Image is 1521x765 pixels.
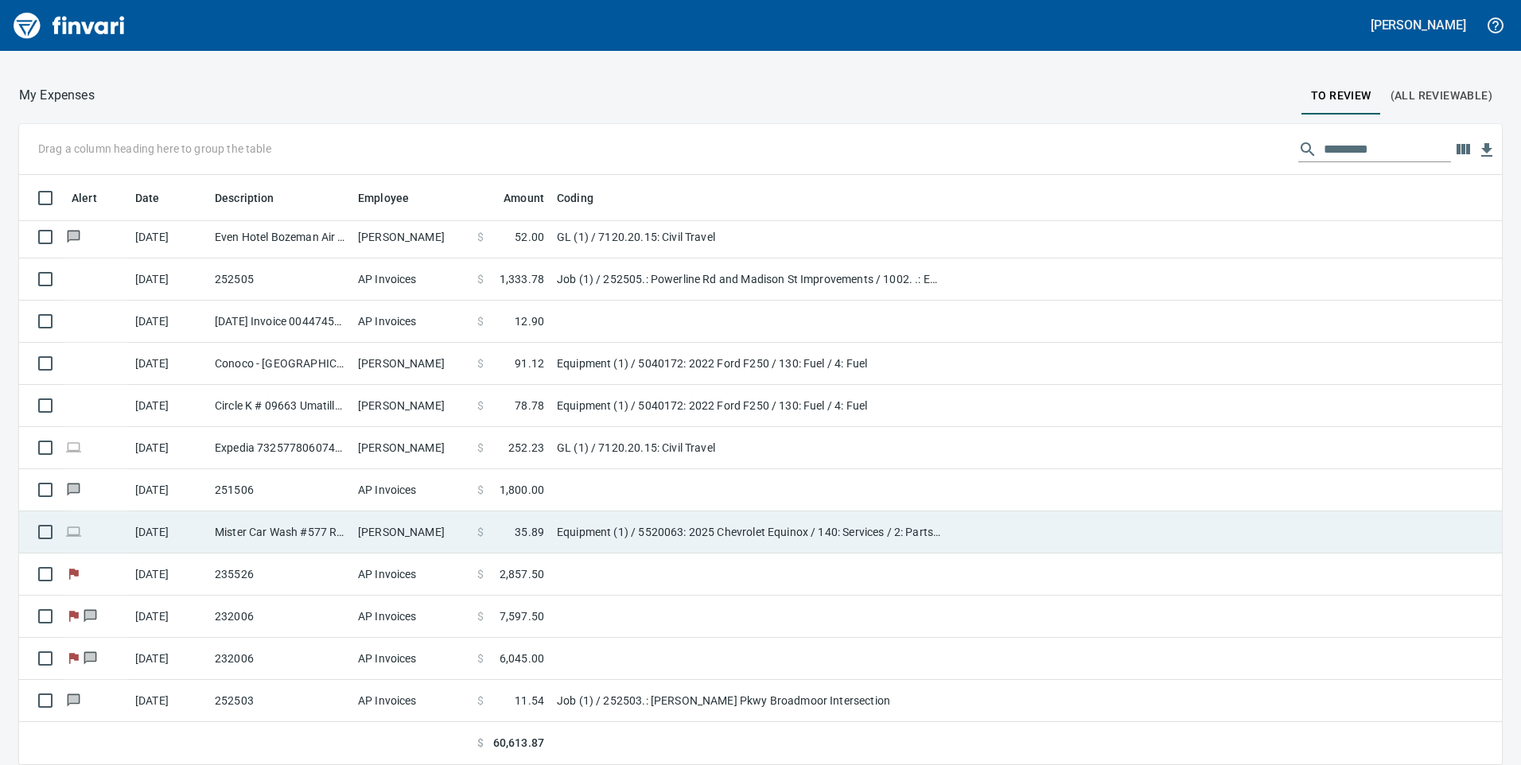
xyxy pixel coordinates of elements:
[550,343,948,385] td: Equipment (1) / 5040172: 2022 Ford F250 / 130: Fuel / 4: Fuel
[550,258,948,301] td: Job (1) / 252505.: Powerline Rd and Madison St Improvements / 1002. .: EQ Mobilization / 5: Other
[515,355,544,371] span: 91.12
[500,271,544,287] span: 1,333.78
[208,511,352,553] td: Mister Car Wash #577 Richland [GEOGRAPHIC_DATA]
[550,511,948,553] td: Equipment (1) / 5520063: 2025 Chevrolet Equinox / 140: Services / 2: Parts/Other
[208,638,352,680] td: 232006
[483,188,544,208] span: Amount
[508,440,544,456] span: 252.23
[129,258,208,301] td: [DATE]
[65,526,82,537] span: Online transaction
[208,343,352,385] td: Conoco - [GEOGRAPHIC_DATA] [GEOGRAPHIC_DATA] MT
[515,693,544,709] span: 11.54
[477,355,484,371] span: $
[352,596,471,638] td: AP Invoices
[72,188,97,208] span: Alert
[358,188,430,208] span: Employee
[550,385,948,427] td: Equipment (1) / 5040172: 2022 Ford F250 / 130: Fuel / 4: Fuel
[208,385,352,427] td: Circle K # 09663 Umatilla OR
[352,216,471,258] td: [PERSON_NAME]
[477,398,484,414] span: $
[477,566,484,582] span: $
[208,301,352,343] td: [DATE] Invoice 0044745987 from [MEDICAL_DATA] Industrial (1-30405)
[500,482,544,498] span: 1,800.00
[515,229,544,245] span: 52.00
[500,608,544,624] span: 7,597.50
[208,553,352,596] td: 235526
[129,511,208,553] td: [DATE]
[215,188,295,208] span: Description
[550,216,948,258] td: GL (1) / 7120.20.15: Civil Travel
[19,86,95,105] nav: breadcrumb
[135,188,181,208] span: Date
[82,611,99,621] span: Has messages
[129,427,208,469] td: [DATE]
[352,427,471,469] td: [PERSON_NAME]
[65,569,82,579] span: Flagged
[515,524,544,540] span: 35.89
[129,385,208,427] td: [DATE]
[1475,138,1499,162] button: Download table
[208,216,352,258] td: Even Hotel Bozeman Air Sarasota [GEOGRAPHIC_DATA]
[352,511,471,553] td: [PERSON_NAME]
[477,440,484,456] span: $
[129,553,208,596] td: [DATE]
[1371,17,1466,33] h5: [PERSON_NAME]
[477,735,484,751] span: $
[208,680,352,722] td: 252503
[358,188,409,208] span: Employee
[65,695,82,705] span: Has messages
[477,482,484,498] span: $
[557,188,593,208] span: Coding
[1391,86,1492,106] span: (All Reviewable)
[477,271,484,287] span: $
[129,596,208,638] td: [DATE]
[493,735,544,751] span: 60,613.87
[129,216,208,258] td: [DATE]
[10,6,129,45] img: Finvari
[135,188,160,208] span: Date
[352,638,471,680] td: AP Invoices
[550,680,948,722] td: Job (1) / 252503.: [PERSON_NAME] Pkwy Broadmoor Intersection
[352,680,471,722] td: AP Invoices
[550,427,948,469] td: GL (1) / 7120.20.15: Civil Travel
[515,398,544,414] span: 78.78
[129,638,208,680] td: [DATE]
[65,231,82,242] span: Has messages
[208,258,352,301] td: 252505
[1451,138,1475,161] button: Choose columns to display
[215,188,274,208] span: Description
[38,141,271,157] p: Drag a column heading here to group the table
[129,343,208,385] td: [DATE]
[129,469,208,511] td: [DATE]
[477,650,484,666] span: $
[65,442,82,452] span: Online transaction
[208,596,352,638] td: 232006
[477,608,484,624] span: $
[477,313,484,329] span: $
[352,553,471,596] td: AP Invoices
[500,566,544,582] span: 2,857.50
[352,258,471,301] td: AP Invoices
[1311,86,1371,106] span: To Review
[352,469,471,511] td: AP Invoices
[129,680,208,722] td: [DATE]
[477,229,484,245] span: $
[72,188,118,208] span: Alert
[1367,13,1470,37] button: [PERSON_NAME]
[500,650,544,666] span: 6,045.00
[65,611,82,621] span: Flagged
[504,188,544,208] span: Amount
[477,693,484,709] span: $
[129,301,208,343] td: [DATE]
[208,469,352,511] td: 251506
[19,86,95,105] p: My Expenses
[557,188,614,208] span: Coding
[208,427,352,469] td: Expedia 73257780607448 [DOMAIN_NAME] WA
[352,343,471,385] td: [PERSON_NAME]
[352,301,471,343] td: AP Invoices
[65,653,82,663] span: Flagged
[65,484,82,495] span: Has messages
[352,385,471,427] td: [PERSON_NAME]
[477,524,484,540] span: $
